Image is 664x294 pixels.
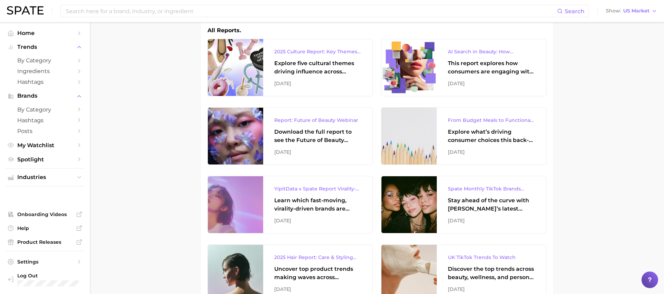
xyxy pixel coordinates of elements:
div: [DATE] [274,216,361,225]
a: My Watchlist [6,140,84,151]
span: Industries [17,174,73,180]
span: Brands [17,93,73,99]
input: Search here for a brand, industry, or ingredient [65,5,557,17]
span: Onboarding Videos [17,211,73,217]
a: Report: Future of Beauty WebinarDownload the full report to see the Future of Beauty trends we un... [207,107,373,165]
button: ShowUS Market [604,7,659,16]
div: [DATE] [274,148,361,156]
span: by Category [17,106,73,113]
div: AI Search in Beauty: How Consumers Are Using ChatGPT vs. Google Search [448,47,535,56]
div: Explore five cultural themes driving influence across beauty, food, and pop culture. [274,59,361,76]
div: Report: Future of Beauty Webinar [274,116,361,124]
div: [DATE] [448,285,535,293]
button: Industries [6,172,84,182]
div: Explore what’s driving consumer choices this back-to-school season From budget-friendly meals to ... [448,128,535,144]
a: YipitData x Spate Report Virality-Driven Brands Are Taking a Slice of the Beauty PieLearn which f... [207,176,373,233]
div: From Budget Meals to Functional Snacks: Food & Beverage Trends Shaping Consumer Behavior This Sch... [448,116,535,124]
div: Download the full report to see the Future of Beauty trends we unpacked during the webinar. [274,128,361,144]
button: Trends [6,42,84,52]
div: UK TikTok Trends To Watch [448,253,535,261]
a: Ingredients [6,66,84,77]
span: Help [17,225,73,231]
span: Product Releases [17,239,73,245]
div: 2025 Hair Report: Care & Styling Products [274,253,361,261]
div: Spate Monthly TikTok Brands Tracker [448,185,535,193]
a: Onboarding Videos [6,209,84,220]
a: Home [6,28,84,38]
a: Spotlight [6,154,84,165]
div: 2025 Culture Report: Key Themes That Are Shaping Consumer Demand [274,47,361,56]
span: by Category [17,57,73,64]
span: Settings [17,259,73,265]
div: This report explores how consumers are engaging with AI-powered search tools — and what it means ... [448,59,535,76]
a: Help [6,223,84,233]
div: Uncover top product trends making waves across platforms — along with key insights into benefits,... [274,265,361,282]
div: [DATE] [448,216,535,225]
a: by Category [6,55,84,66]
span: Hashtags [17,79,73,85]
a: by Category [6,104,84,115]
span: Home [17,30,73,36]
span: Posts [17,128,73,134]
a: Posts [6,126,84,136]
span: Ingredients [17,68,73,74]
div: [DATE] [448,148,535,156]
h1: All Reports. [207,26,241,35]
button: Brands [6,91,84,101]
a: Log out. Currently logged in with e-mail kerryandrews@ipsy.com. [6,270,84,288]
div: YipitData x Spate Report Virality-Driven Brands Are Taking a Slice of the Beauty Pie [274,185,361,193]
span: Search [565,8,584,15]
span: Trends [17,44,73,50]
span: Log Out [17,273,79,279]
span: Hashtags [17,117,73,124]
a: 2025 Culture Report: Key Themes That Are Shaping Consumer DemandExplore five cultural themes driv... [207,39,373,96]
span: My Watchlist [17,142,73,149]
a: Hashtags [6,77,84,87]
a: Spate Monthly TikTok Brands TrackerStay ahead of the curve with [PERSON_NAME]’s latest monthly tr... [381,176,546,233]
div: Learn which fast-moving, virality-driven brands are leading the pack, the risks of viral growth, ... [274,196,361,213]
div: [DATE] [274,79,361,88]
a: Settings [6,257,84,267]
a: Product Releases [6,237,84,247]
span: Show [606,9,621,13]
a: Hashtags [6,115,84,126]
div: Discover the top trends across beauty, wellness, and personal care on TikTok [GEOGRAPHIC_DATA]. [448,265,535,282]
a: From Budget Meals to Functional Snacks: Food & Beverage Trends Shaping Consumer Behavior This Sch... [381,107,546,165]
a: AI Search in Beauty: How Consumers Are Using ChatGPT vs. Google SearchThis report explores how co... [381,39,546,96]
img: SPATE [7,6,44,15]
span: Spotlight [17,156,73,163]
span: US Market [623,9,649,13]
div: [DATE] [274,285,361,293]
div: Stay ahead of the curve with [PERSON_NAME]’s latest monthly tracker, spotlighting the fastest-gro... [448,196,535,213]
div: [DATE] [448,79,535,88]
